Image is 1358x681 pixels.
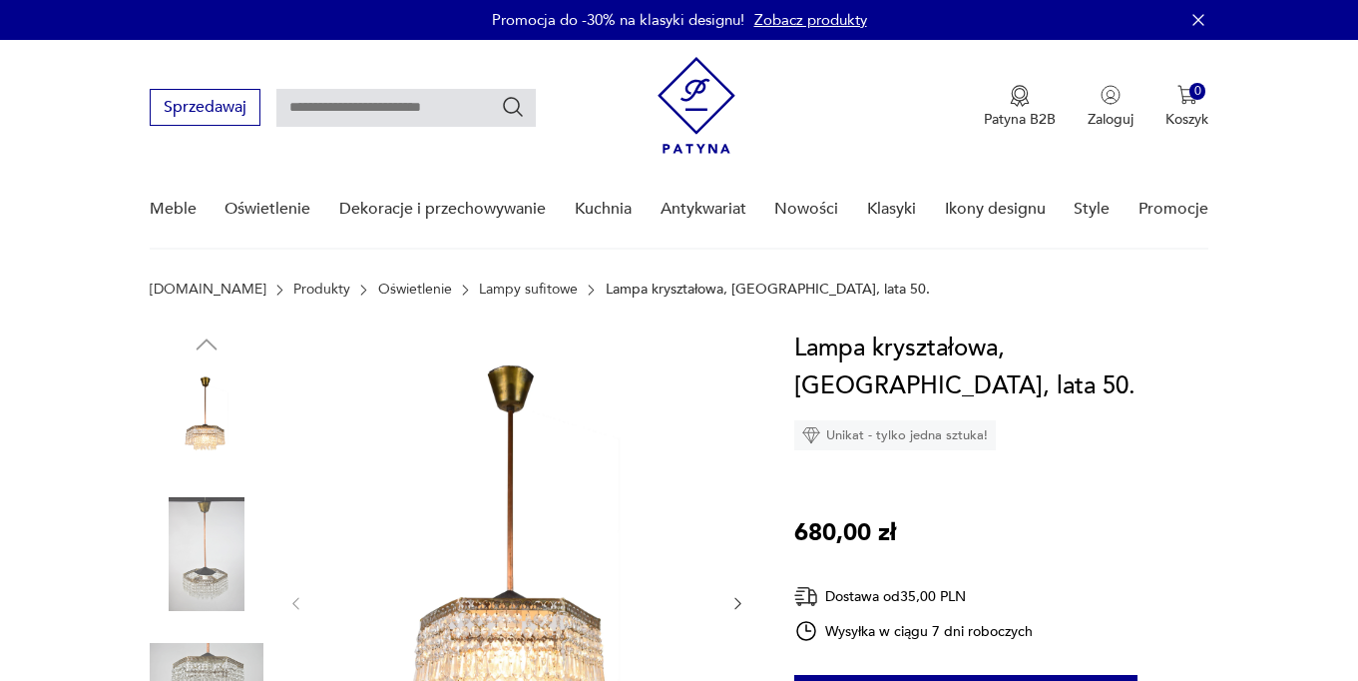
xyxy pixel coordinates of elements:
[984,85,1056,129] a: Ikona medaluPatyna B2B
[293,282,350,298] a: Produkty
[378,282,452,298] a: Oświetlenie
[150,102,260,116] a: Sprzedawaj
[1101,85,1121,105] img: Ikonka użytkownika
[754,10,867,30] a: Zobacz produkty
[661,171,746,248] a: Antykwariat
[984,110,1056,129] p: Patyna B2B
[150,282,266,298] a: [DOMAIN_NAME]
[1088,85,1133,129] button: Zaloguj
[1010,85,1030,107] img: Ikona medalu
[1165,85,1208,129] button: 0Koszyk
[1177,85,1197,105] img: Ikona koszyka
[150,369,263,483] img: Zdjęcie produktu Lampa kryształowa, Polska, lata 50.
[794,584,818,609] img: Ikona dostawy
[1088,110,1133,129] p: Zaloguj
[492,10,744,30] p: Promocja do -30% na klasyki designu!
[479,282,578,298] a: Lampy sufitowe
[339,171,546,248] a: Dekoracje i przechowywanie
[575,171,632,248] a: Kuchnia
[1189,83,1206,100] div: 0
[1165,110,1208,129] p: Koszyk
[150,171,197,248] a: Meble
[150,89,260,126] button: Sprzedawaj
[1138,171,1208,248] a: Promocje
[1074,171,1110,248] a: Style
[794,619,1034,643] div: Wysyłka w ciągu 7 dni roboczych
[794,584,1034,609] div: Dostawa od 35,00 PLN
[658,57,735,154] img: Patyna - sklep z meblami i dekoracjami vintage
[225,171,310,248] a: Oświetlenie
[794,420,996,450] div: Unikat - tylko jedna sztuka!
[802,426,820,444] img: Ikona diamentu
[794,514,896,552] p: 680,00 zł
[984,85,1056,129] button: Patyna B2B
[150,497,263,611] img: Zdjęcie produktu Lampa kryształowa, Polska, lata 50.
[867,171,916,248] a: Klasyki
[774,171,838,248] a: Nowości
[794,330,1218,405] h1: Lampa kryształowa, [GEOGRAPHIC_DATA], lata 50.
[945,171,1046,248] a: Ikony designu
[501,95,525,119] button: Szukaj
[606,282,930,298] p: Lampa kryształowa, [GEOGRAPHIC_DATA], lata 50.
